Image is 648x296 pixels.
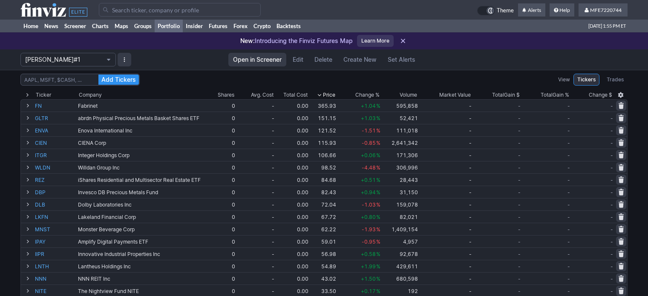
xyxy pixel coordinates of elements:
[361,288,376,294] span: +0.17
[541,91,569,99] div: Gain %
[376,239,380,245] span: %
[376,276,380,282] span: %
[275,210,309,223] td: 0.00
[357,35,394,47] a: Learn More
[567,189,570,195] span: -
[588,20,626,32] span: [DATE] 1:55 PM ET
[518,127,521,134] span: -
[361,214,376,220] span: +0.80
[240,37,353,45] p: Introducing the Finviz Futures Map
[355,91,380,99] span: Change %
[101,75,136,84] span: Add Tickers
[361,276,376,282] span: +1.50
[25,55,103,64] span: [PERSON_NAME]#1
[20,74,140,86] input: AAPL, MSFT, $CASH, …
[251,91,274,99] div: Avg. Cost
[381,223,419,235] td: 1,409,154
[611,140,613,146] span: -
[275,247,309,260] td: 0.00
[419,136,472,149] td: -
[78,115,204,121] div: abrdn Physical Precious Metals Basket Shares ETF
[362,127,376,134] span: -1.51
[98,75,139,85] button: Add Tickers
[611,164,613,171] span: -
[35,149,76,161] a: ITGR
[611,263,613,270] span: -
[567,214,570,220] span: -
[362,226,376,233] span: -1.93
[236,149,275,161] td: -
[275,223,309,235] td: 0.00
[275,260,309,272] td: 0.00
[376,214,380,220] span: %
[361,251,376,257] span: +0.58
[323,91,335,99] div: Price
[362,239,376,245] span: -0.95
[275,124,309,136] td: 0.00
[567,164,570,171] span: -
[35,161,76,173] a: WLDN
[288,53,308,66] a: Edit
[419,247,472,260] td: -
[381,235,419,247] td: 4,957
[518,177,521,183] span: -
[236,235,275,247] td: -
[611,201,613,208] span: -
[611,226,613,233] span: -
[567,276,570,282] span: -
[362,140,376,146] span: -0.85
[381,272,419,285] td: 680,598
[236,198,275,210] td: -
[376,127,380,134] span: %
[78,201,204,208] div: Dolby Laboratories Inc
[439,91,471,99] span: Market Value
[567,226,570,233] span: -
[611,189,613,195] span: -
[78,226,204,233] div: Monster Beverage Corp
[492,91,520,99] div: Gain $
[309,161,337,173] td: 98.52
[274,20,304,32] a: Backtests
[275,99,309,112] td: 0.00
[309,247,337,260] td: 56.98
[155,20,183,32] a: Portfolio
[518,115,521,121] span: -
[309,124,337,136] td: 121.52
[518,140,521,146] span: -
[419,210,472,223] td: -
[518,189,521,195] span: -
[477,6,514,15] a: Theme
[309,223,337,235] td: 62.22
[361,152,376,158] span: +0.06
[20,91,34,99] div: Expand All
[376,115,380,121] span: %
[518,288,521,294] span: -
[205,223,236,235] td: 0
[78,251,204,257] div: Innovative Industrial Properties Inc
[35,260,76,272] a: LNTH
[236,210,275,223] td: -
[78,189,204,195] div: Invesco DB Precious Metals Fund
[275,173,309,186] td: 0.00
[236,173,275,186] td: -
[376,103,380,109] span: %
[78,239,204,245] div: Amplify Digital Payments ETF
[376,201,380,208] span: %
[310,53,337,66] button: Delete
[236,161,275,173] td: -
[607,75,624,84] span: Trades
[35,174,76,186] a: REZ
[218,91,234,99] div: Shares
[497,6,514,15] span: Theme
[381,198,419,210] td: 159,078
[183,20,206,32] a: Insider
[275,198,309,210] td: 0.00
[205,112,236,124] td: 0
[205,186,236,198] td: 0
[577,75,596,84] span: Tickers
[376,226,380,233] span: %
[376,164,380,171] span: %
[309,186,337,198] td: 82.43
[309,112,337,124] td: 151.15
[567,103,570,109] span: -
